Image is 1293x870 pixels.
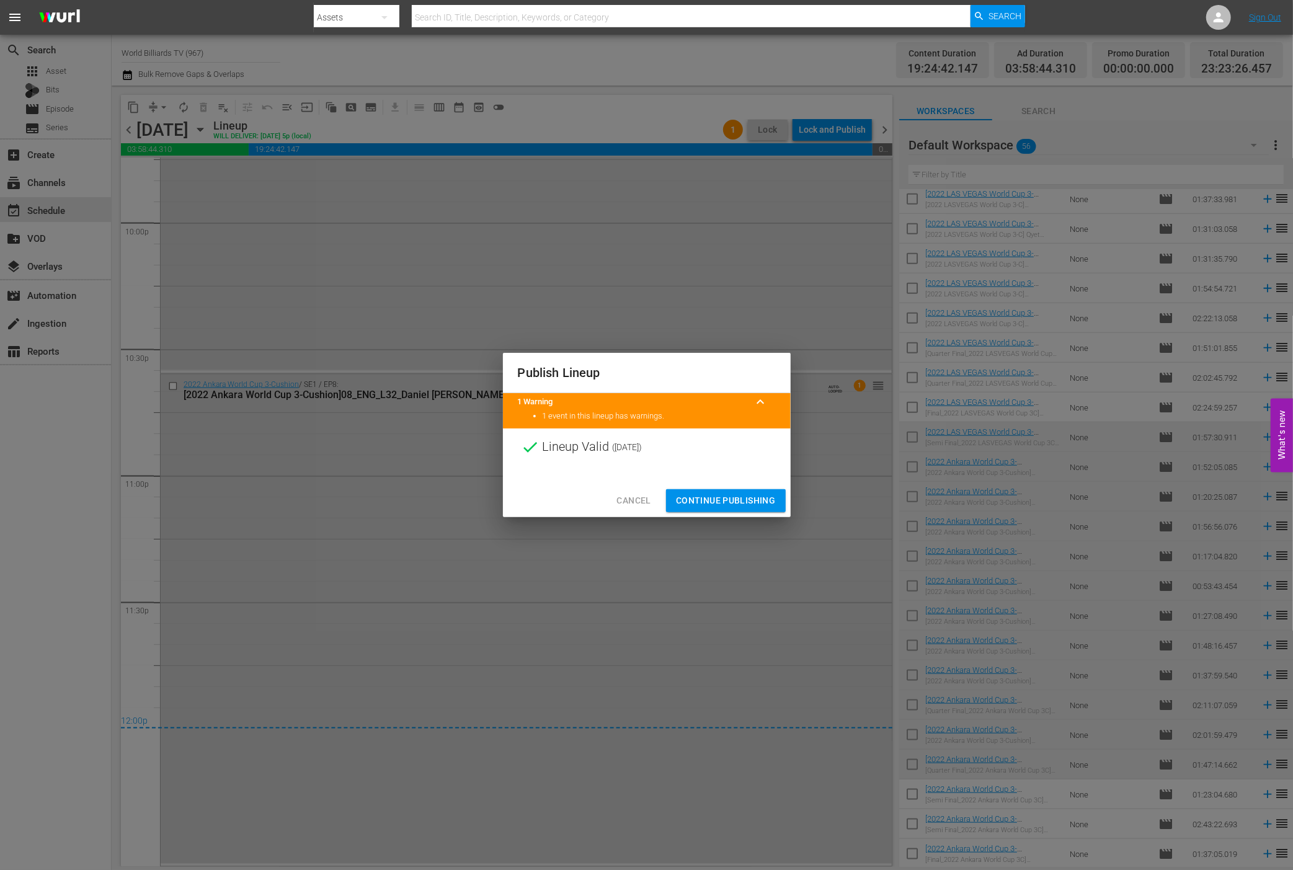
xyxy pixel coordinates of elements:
[746,387,776,417] button: keyboard_arrow_up
[503,428,791,466] div: Lineup Valid
[607,489,660,512] button: Cancel
[1271,398,1293,472] button: Open Feedback Widget
[676,493,776,508] span: Continue Publishing
[518,396,746,408] title: 1 Warning
[616,493,651,508] span: Cancel
[7,10,22,25] span: menu
[543,411,776,422] li: 1 event in this lineup has warnings.
[613,438,642,456] span: ( [DATE] )
[518,363,776,383] h2: Publish Lineup
[30,3,89,32] img: ans4CAIJ8jUAAAAAAAAAAAAAAAAAAAAAAAAgQb4GAAAAAAAAAAAAAAAAAAAAAAAAJMjXAAAAAAAAAAAAAAAAAAAAAAAAgAT5G...
[1249,12,1281,22] a: Sign Out
[666,489,786,512] button: Continue Publishing
[753,394,768,409] span: keyboard_arrow_up
[989,5,1021,27] span: Search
